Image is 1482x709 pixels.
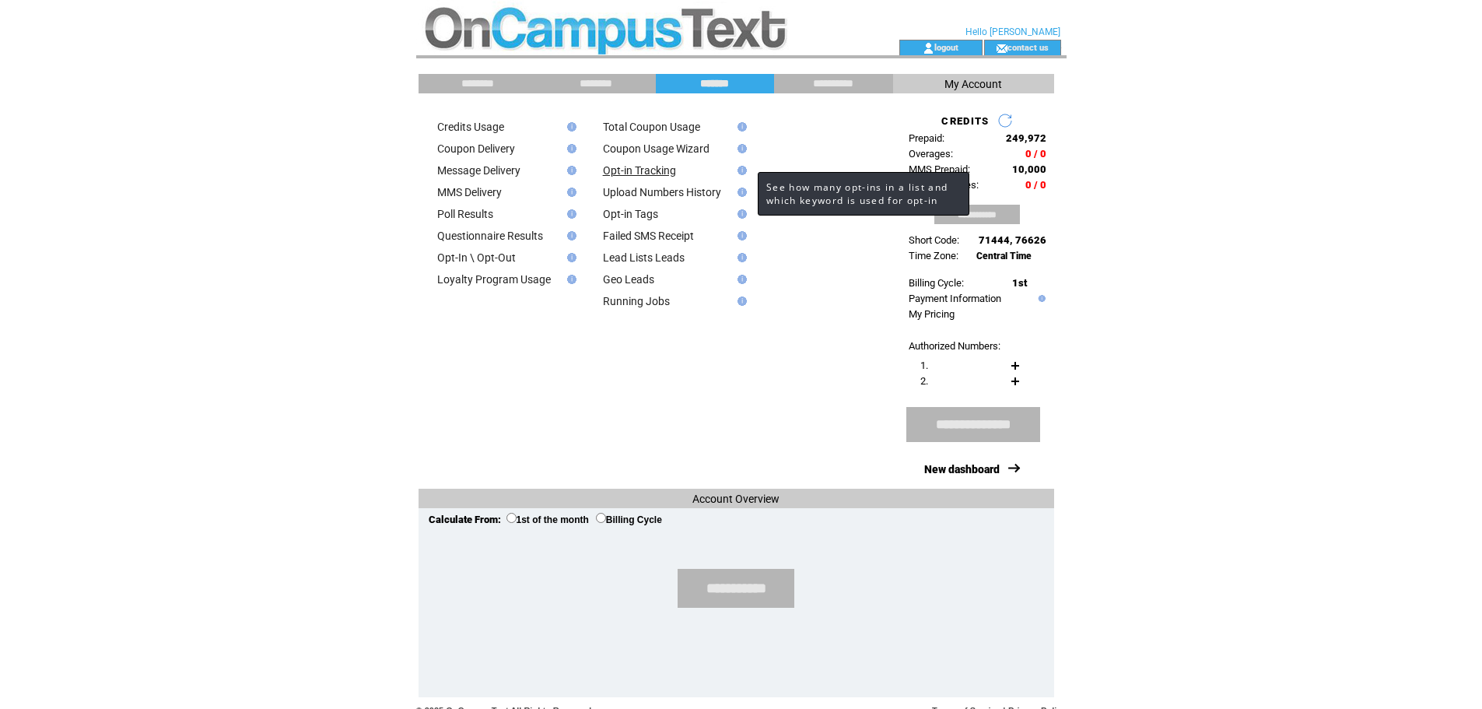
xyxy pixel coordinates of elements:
span: Account Overview [692,493,780,505]
img: help.gif [562,275,576,284]
a: Geo Leads [603,273,654,286]
img: help.gif [562,188,576,197]
span: MMS Prepaid: [909,163,970,175]
img: account_icon.gif [923,42,934,54]
span: Calculate From: [429,514,501,525]
img: help.gif [733,209,747,219]
input: 1st of the month [506,513,517,523]
img: contact_us_icon.gif [996,42,1007,54]
a: Failed SMS Receipt [603,230,694,242]
img: help.gif [562,144,576,153]
span: Prepaid: [909,132,944,144]
span: See how many opt-ins in a list and which keyword is used for opt-in [766,181,948,207]
span: 71444, 76626 [979,234,1046,246]
a: Total Coupon Usage [603,121,700,133]
span: Authorized Numbers: [909,340,1000,352]
a: Questionnaire Results [437,230,543,242]
span: 1st [1012,277,1027,289]
a: Upload Numbers History [603,186,721,198]
img: help.gif [733,275,747,284]
span: Time Zone: [909,250,958,261]
img: help.gif [562,253,576,262]
a: Message Delivery [437,164,520,177]
a: Running Jobs [603,295,670,307]
img: help.gif [733,297,747,306]
img: help.gif [733,144,747,153]
input: Billing Cycle [596,513,606,523]
img: help.gif [562,231,576,240]
img: help.gif [733,166,747,175]
a: Opt-in Tracking [603,164,676,177]
span: 2. [920,375,928,387]
img: help.gif [562,122,576,132]
span: Central Time [976,251,1032,261]
img: help.gif [733,188,747,197]
label: Billing Cycle [596,514,662,525]
span: Hello [PERSON_NAME] [965,26,1060,37]
img: help.gif [733,122,747,132]
img: help.gif [733,231,747,240]
span: 1. [920,360,928,371]
a: contact us [1007,42,1049,52]
span: Overages: [909,148,953,160]
a: My Pricing [909,308,955,320]
span: Billing Cycle: [909,277,964,289]
a: Payment Information [909,293,1001,304]
span: Short Code: [909,234,959,246]
a: Opt-In \ Opt-Out [437,251,516,264]
a: Lead Lists Leads [603,251,685,264]
a: Poll Results [437,208,493,220]
a: Coupon Delivery [437,142,515,155]
span: CREDITS [941,115,989,127]
a: logout [934,42,958,52]
a: Credits Usage [437,121,504,133]
span: 10,000 [1012,163,1046,175]
a: New dashboard [924,463,1000,476]
img: help.gif [733,253,747,262]
span: 249,972 [1006,132,1046,144]
span: My Account [944,78,1002,90]
img: help.gif [562,209,576,219]
img: help.gif [562,166,576,175]
img: help.gif [1035,295,1046,302]
a: Coupon Usage Wizard [603,142,709,155]
a: Loyalty Program Usage [437,273,551,286]
span: 0 / 0 [1025,148,1046,160]
label: 1st of the month [506,514,589,525]
a: Opt-in Tags [603,208,658,220]
span: 0 / 0 [1025,179,1046,191]
a: MMS Delivery [437,186,502,198]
